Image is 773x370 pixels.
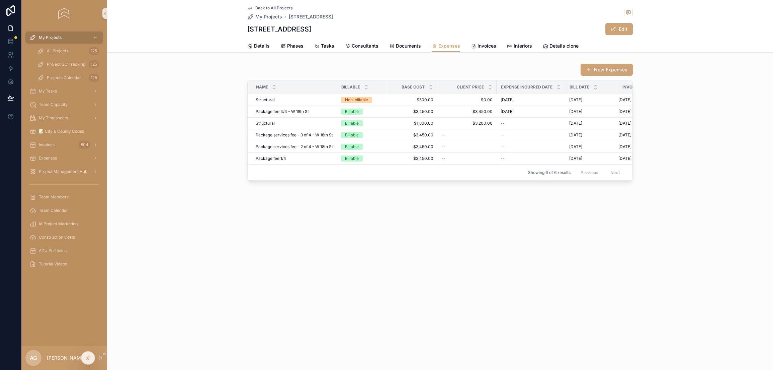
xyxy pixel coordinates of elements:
[39,208,68,213] span: Team Calendar
[21,27,107,279] div: scrollable content
[501,97,561,103] a: [DATE]
[569,132,614,138] a: [DATE]
[25,125,103,137] a: 📝 City & County Codes
[441,121,493,126] a: $3,200.00
[256,156,333,161] a: Package fee 1/4
[618,109,660,114] a: [DATE]
[391,132,433,138] span: $3,450.00
[247,5,292,11] a: Back to All Projects
[39,221,78,227] span: IA Project Marketing
[391,97,433,103] a: $500.00
[441,156,445,161] span: --
[289,13,333,20] a: [STREET_ADDRESS]
[501,144,505,149] span: --
[391,144,433,149] span: $3,450.00
[25,191,103,203] a: Team Members
[314,40,334,53] a: Tasks
[345,132,359,138] div: Billable
[25,166,103,178] a: Project Management Hub
[402,84,425,90] span: Base Cost
[549,43,579,49] span: Details clone
[501,144,561,149] a: --
[25,112,103,124] a: My Timesheets
[39,142,55,147] span: Invoices
[507,40,532,53] a: Interiors
[501,109,514,114] span: [DATE]
[89,74,99,82] div: 125
[89,60,99,68] div: 125
[543,40,579,53] a: Details clone
[618,156,660,161] a: [DATE]
[501,97,514,103] span: [DATE]
[471,40,496,53] a: Invoices
[391,109,433,114] a: $3,450.00
[391,156,433,161] span: $3,450.00
[441,132,493,138] a: --
[528,170,571,175] span: Showing 6 of 6 results
[39,194,69,200] span: Team Members
[569,144,582,149] span: [DATE]
[58,8,70,19] img: App logo
[247,24,311,34] h1: [STREET_ADDRESS]
[256,132,333,138] a: Package services fee - 3 of 4 - W 18th St
[345,120,359,126] div: Billable
[25,245,103,257] a: ADU Portfolios
[391,121,433,126] a: $1,800.00
[441,97,493,103] a: $0.00
[341,132,383,138] a: Billable
[618,156,631,161] span: [DATE]
[389,40,421,53] a: Documents
[618,132,631,138] span: [DATE]
[478,43,496,49] span: Invoices
[341,109,383,115] a: Billable
[79,141,90,149] div: 804
[39,88,57,94] span: My Tasks
[501,156,561,161] a: --
[25,99,103,111] a: Team Capacity
[25,258,103,270] a: Tutorial Videos
[432,40,460,53] a: Expenses
[39,129,84,134] span: 📝 City & County Codes
[25,139,103,151] a: Invoices804
[287,43,304,49] span: Phases
[280,40,304,53] a: Phases
[256,144,333,149] a: Package services fee - 2 of 4 - W 18th St
[39,35,62,40] span: My Projects
[441,132,445,138] span: --
[622,84,650,90] span: Invoice Date
[247,13,282,20] a: My Projects
[89,47,99,55] div: 125
[256,84,268,90] span: Name
[25,32,103,44] a: My Projects
[256,121,275,126] span: Structural
[569,156,582,161] span: [DATE]
[618,121,660,126] a: [DATE]
[581,64,633,76] button: New Expenses
[441,109,493,114] a: $3,450.00
[255,5,292,11] span: Back to All Projects
[33,58,103,70] a: Project GC Tracking125
[39,115,68,121] span: My Timesheets
[341,84,360,90] span: Billable
[618,144,660,149] a: [DATE]
[569,132,582,138] span: [DATE]
[618,97,631,103] span: [DATE]
[501,109,561,114] a: [DATE]
[618,144,631,149] span: [DATE]
[247,40,270,53] a: Details
[341,156,383,162] a: Billable
[345,97,368,103] div: Non-billable
[569,109,582,114] span: [DATE]
[441,144,493,149] a: --
[256,156,286,161] span: Package fee 1/4
[569,156,614,161] a: [DATE]
[352,43,378,49] span: Consultants
[341,144,383,150] a: Billable
[256,109,333,114] a: Package fee 4/4 - W 18th St
[457,84,484,90] span: Client Price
